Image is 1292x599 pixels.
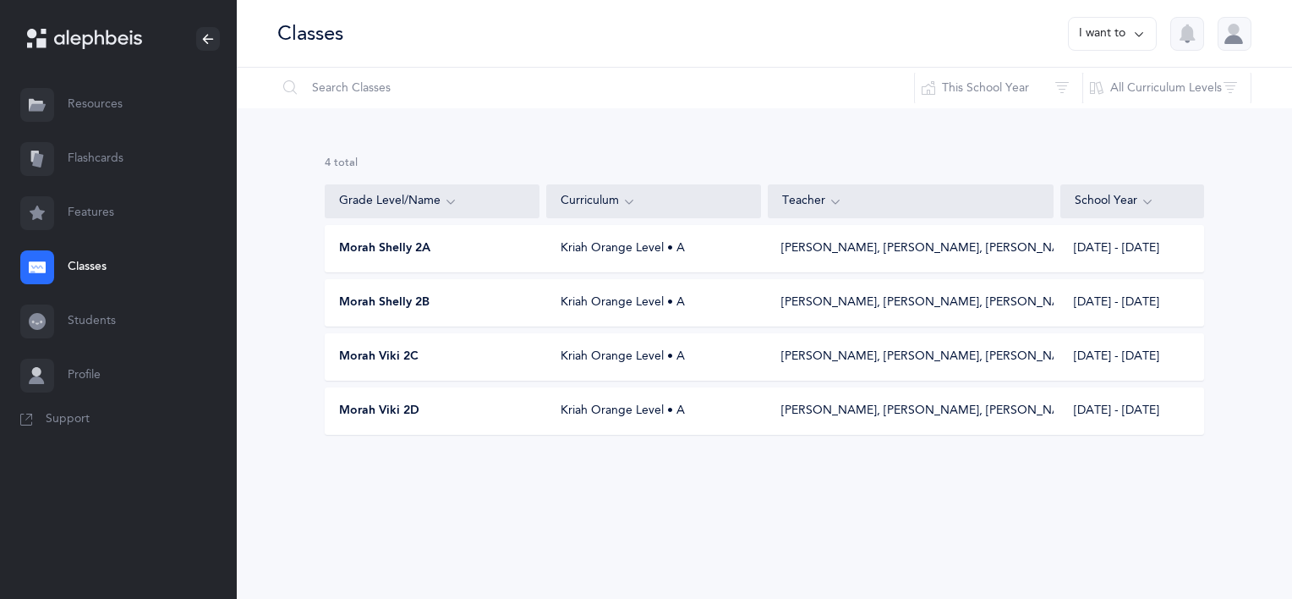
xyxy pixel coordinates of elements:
[339,294,430,311] span: Morah Shelly 2B
[1060,403,1203,420] div: [DATE] - [DATE]
[781,403,1040,420] div: [PERSON_NAME], [PERSON_NAME], [PERSON_NAME]
[547,240,762,257] div: Kriah Orange Level • A
[1082,68,1251,108] button: All Curriculum Levels
[561,192,747,211] div: Curriculum
[1060,240,1203,257] div: [DATE] - [DATE]
[334,157,358,168] span: total
[1068,17,1157,51] button: I want to
[1060,349,1203,365] div: [DATE] - [DATE]
[782,192,1039,211] div: Teacher
[276,68,915,108] input: Search Classes
[547,349,762,365] div: Kriah Orange Level • A
[325,156,1204,171] div: 4
[339,403,419,420] span: Morah Viki 2D
[1075,192,1190,211] div: School Year
[781,240,1040,257] div: [PERSON_NAME], [PERSON_NAME], [PERSON_NAME]
[277,19,343,47] div: Classes
[547,294,762,311] div: Kriah Orange Level • A
[339,192,525,211] div: Grade Level/Name
[781,294,1040,311] div: [PERSON_NAME], [PERSON_NAME], [PERSON_NAME]
[1060,294,1203,311] div: [DATE] - [DATE]
[914,68,1083,108] button: This School Year
[46,411,90,428] span: Support
[339,349,419,365] span: Morah Viki 2C
[781,349,1040,365] div: [PERSON_NAME], [PERSON_NAME], [PERSON_NAME]
[547,403,762,420] div: Kriah Orange Level • A
[339,240,430,257] span: Morah Shelly 2A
